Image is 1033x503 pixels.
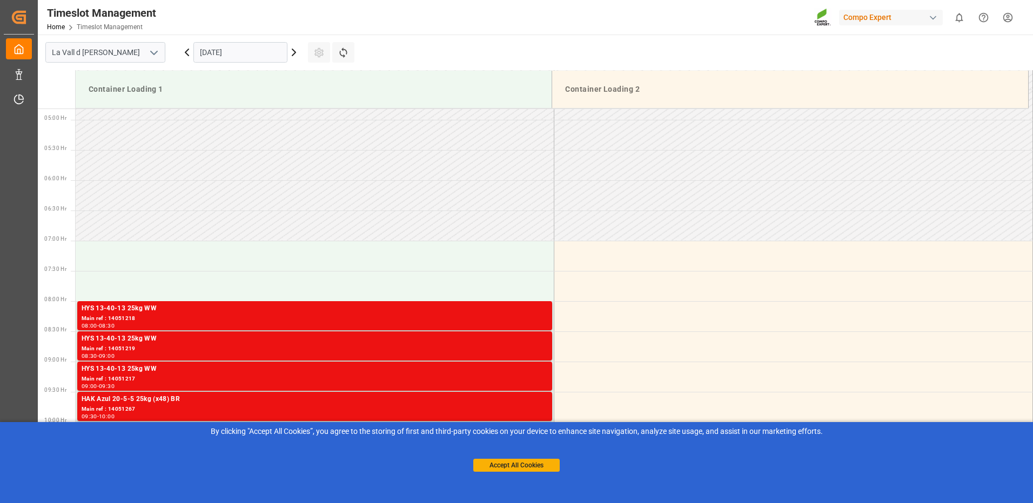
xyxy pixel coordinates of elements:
[971,5,996,30] button: Help Center
[82,334,548,344] div: HYS 13-40-13 25kg WW
[839,10,943,25] div: Compo Expert
[44,266,66,272] span: 07:30 Hr
[44,357,66,363] span: 09:00 Hr
[82,344,548,354] div: Main ref : 14051219
[473,459,560,472] button: Accept All Cookies
[82,364,548,375] div: HYS 13-40-13 25kg WW
[45,42,165,63] input: Type to search/select
[44,387,66,393] span: 09:30 Hr
[561,79,1019,99] div: Container Loading 2
[145,44,162,61] button: open menu
[97,354,99,358] div: -
[44,145,66,151] span: 05:30 Hr
[839,7,947,28] button: Compo Expert
[193,42,287,63] input: DD.MM.YYYY
[84,79,543,99] div: Container Loading 1
[44,175,66,181] span: 06:00 Hr
[82,354,97,358] div: 08:30
[82,384,97,389] div: 09:00
[82,394,548,405] div: HAK Azul 20-5-5 25kg (x48) BR
[82,375,548,384] div: Main ref : 14051217
[47,5,156,21] div: Timeslot Management
[44,417,66,423] span: 10:00 Hr
[99,384,115,389] div: 09:30
[44,115,66,121] span: 05:00 Hr
[814,8,831,27] img: Screenshot%202023-09-29%20at%2010.02.21.png_1712312052.png
[82,414,97,419] div: 09:30
[97,414,99,419] div: -
[44,236,66,242] span: 07:00 Hr
[99,414,115,419] div: 10:00
[44,296,66,302] span: 08:00 Hr
[82,405,548,414] div: Main ref : 14051267
[99,354,115,358] div: 09:00
[44,206,66,212] span: 06:30 Hr
[8,426,1025,437] div: By clicking "Accept All Cookies”, you agree to the storing of first and third-party cookies on yo...
[82,314,548,323] div: Main ref : 14051218
[99,323,115,328] div: 08:30
[47,23,65,31] a: Home
[44,327,66,332] span: 08:30 Hr
[947,5,971,30] button: show 0 new notifications
[82,323,97,328] div: 08:00
[82,303,548,314] div: HYS 13-40-13 25kg WW
[97,384,99,389] div: -
[97,323,99,328] div: -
